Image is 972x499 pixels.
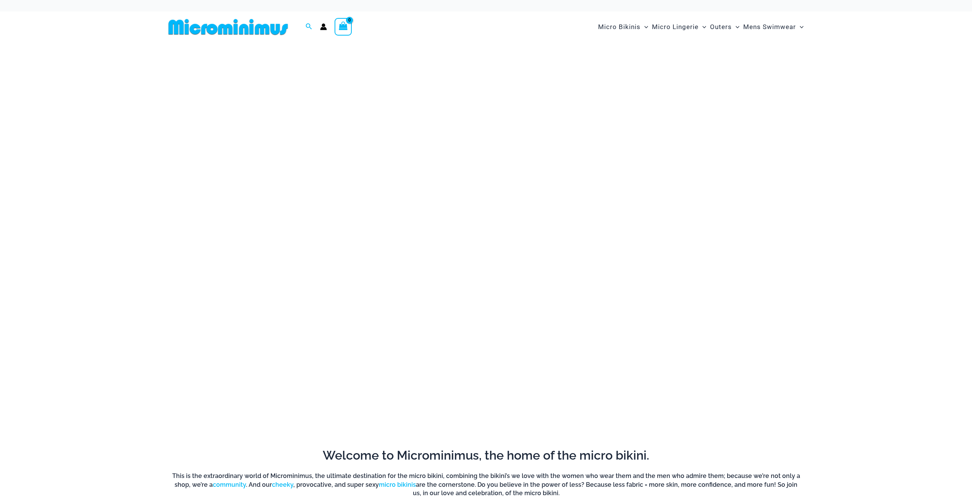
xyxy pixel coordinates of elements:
span: Micro Lingerie [652,17,699,37]
a: OutersMenu ToggleMenu Toggle [708,15,741,39]
a: Micro LingerieMenu ToggleMenu Toggle [650,15,708,39]
h2: Welcome to Microminimus, the home of the micro bikini. [171,447,801,463]
span: Menu Toggle [699,17,706,37]
a: Mens SwimwearMenu ToggleMenu Toggle [741,15,805,39]
span: Micro Bikinis [598,17,640,37]
nav: Site Navigation [595,14,807,40]
a: View Shopping Cart, empty [335,18,352,36]
a: Search icon link [306,22,312,32]
a: cheeky [272,481,293,488]
a: Account icon link [320,23,327,30]
h6: This is the extraordinary world of Microminimus, the ultimate destination for the micro bikini, c... [171,472,801,497]
a: community [213,481,246,488]
a: micro bikinis [379,481,416,488]
img: MM SHOP LOGO FLAT [165,18,291,36]
span: Menu Toggle [640,17,648,37]
span: Menu Toggle [732,17,739,37]
a: Micro BikinisMenu ToggleMenu Toggle [596,15,650,39]
span: Outers [710,17,732,37]
span: Mens Swimwear [743,17,796,37]
span: Menu Toggle [796,17,804,37]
